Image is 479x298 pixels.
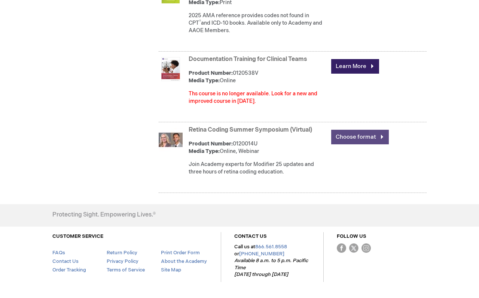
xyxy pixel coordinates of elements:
a: Terms of Service [107,267,145,273]
img: Facebook [337,243,346,253]
em: Available 8 a.m. to 5 p.m. Pacific Time [DATE] through [DATE] [234,258,308,277]
a: Site Map [161,267,181,273]
a: CUSTOMER SERVICE [52,233,103,239]
a: Privacy Policy [107,258,138,264]
div: Join Academy experts for Modifier 25 updates and three hours of retina coding education. [189,161,327,176]
strong: Product Number: [189,141,233,147]
p: Call us at or [234,243,310,278]
a: Print Order Form [161,250,200,256]
strong: Product Number: [189,70,233,76]
a: Learn More [331,59,379,74]
a: Order Tracking [52,267,86,273]
a: About the Academy [161,258,207,264]
a: 866.561.8558 [255,244,287,250]
div: 0120014U Online, Webinar [189,140,327,155]
img: Twitter [349,243,359,253]
a: Choose format [331,130,389,144]
img: instagram [361,243,371,253]
a: FAQs [52,250,65,256]
a: FOLLOW US [337,233,366,239]
p: 2025 AMA reference provides codes not found in CPT and ICD-10 books. Available only to Academy an... [189,12,327,34]
a: Documentation Training for Clinical Teams [189,56,307,63]
strong: Media Type: [189,77,220,84]
font: Ths course is no longer available. Look for a new and improved course in [DATE]. [189,90,317,104]
a: CONTACT US [234,233,267,239]
a: Contact Us [52,258,79,264]
a: [PHONE_NUMBER] [239,251,284,257]
a: Return Policy [107,250,137,256]
div: 0120538V Online [189,70,327,85]
sup: ® [199,19,201,24]
a: Retina Coding Summer Symposium (Virtual) [189,126,312,133]
h4: Protecting Sight. Empowering Lives.® [52,212,156,218]
img: Retina Coding Summer Symposium (Virtual) [159,128,183,152]
img: Documentation Training for Clinical Teams [159,57,183,81]
strong: Media Type: [189,148,220,154]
